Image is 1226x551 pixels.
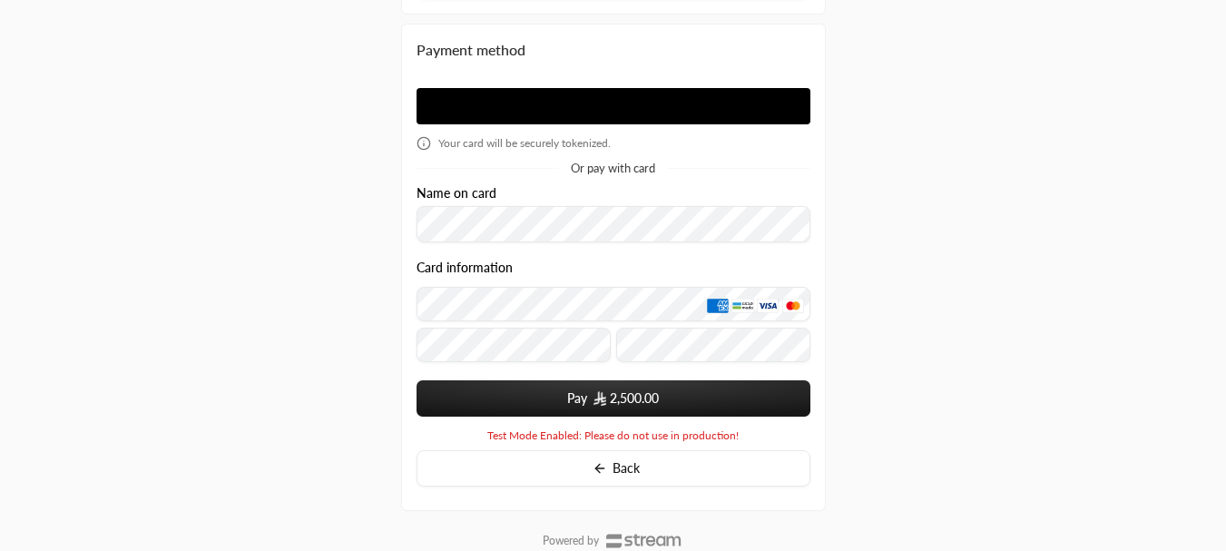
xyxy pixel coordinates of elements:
p: Powered by [543,534,599,548]
div: Card information [417,261,810,369]
button: Back [417,450,810,487]
input: Credit Card [417,287,810,321]
span: Your card will be securely tokenized. [438,136,611,151]
input: Expiry date [417,328,611,362]
img: AMEX [707,298,729,312]
span: Or pay with card [571,162,655,174]
span: Back [613,462,640,475]
span: Test Mode Enabled: Please do not use in production! [487,428,739,443]
img: Visa [757,298,779,312]
label: Name on card [417,186,496,201]
span: 2,500.00 [610,389,659,408]
img: MADA [731,298,753,312]
button: Pay SAR2,500.00 [417,380,810,417]
legend: Card information [417,261,513,275]
img: SAR [593,391,606,406]
div: Name on card [417,186,810,243]
input: CVC [616,328,810,362]
div: Payment method [417,39,810,61]
img: MasterCard [782,298,804,312]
